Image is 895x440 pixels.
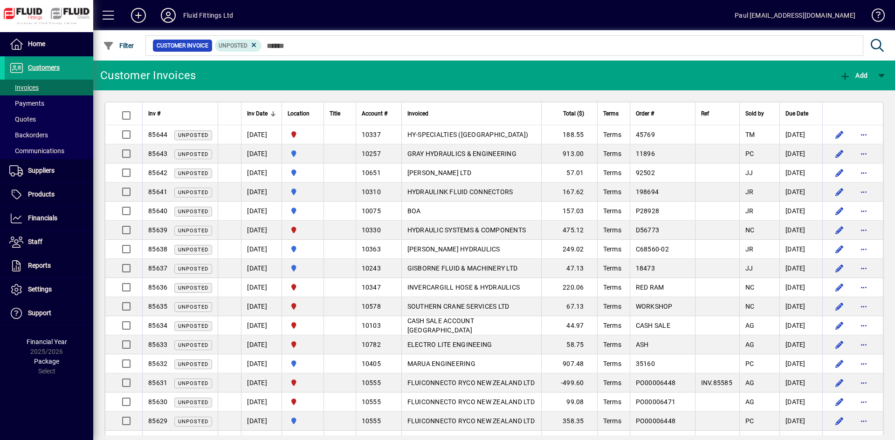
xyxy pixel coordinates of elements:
[362,188,381,196] span: 10310
[603,245,621,253] span: Terms
[288,339,318,350] span: FLUID FITTINGS CHRISTCHURCH
[745,417,754,425] span: PC
[148,360,167,367] span: 85632
[832,127,847,142] button: Edit
[247,108,276,119] div: Inv Date
[779,412,822,431] td: [DATE]
[779,278,822,297] td: [DATE]
[636,360,655,367] span: 35160
[603,284,621,291] span: Terms
[832,261,847,276] button: Edit
[148,303,167,310] span: 85635
[745,150,754,157] span: PC
[779,335,822,354] td: [DATE]
[636,108,654,119] span: Order #
[148,131,167,138] span: 85644
[832,165,847,180] button: Edit
[856,356,871,371] button: More options
[362,284,381,291] span: 10347
[103,42,134,49] span: Filter
[241,240,282,259] td: [DATE]
[148,188,167,196] span: 85641
[856,184,871,199] button: More options
[241,183,282,202] td: [DATE]
[241,259,282,278] td: [DATE]
[779,163,822,183] td: [DATE]
[178,266,208,272] span: Unposted
[407,226,526,234] span: HYDRAULIC SYSTEMS & COMPONENTS
[288,359,318,369] span: AUCKLAND
[407,188,513,196] span: HYDRAULINK FLUID CONNECTORS
[603,303,621,310] span: Terms
[148,245,167,253] span: 85638
[745,284,755,291] span: NC
[288,378,318,388] span: FLUID FITTINGS CHRISTCHURCH
[541,354,597,373] td: 907.48
[5,278,93,301] a: Settings
[9,147,64,155] span: Communications
[9,84,39,91] span: Invoices
[407,317,474,334] span: CASH SALE ACCOUNT [GEOGRAPHIC_DATA]
[541,144,597,163] td: 913.00
[636,108,689,119] div: Order #
[856,318,871,333] button: More options
[779,354,822,373] td: [DATE]
[153,7,183,24] button: Profile
[178,247,208,253] span: Unposted
[241,125,282,144] td: [DATE]
[34,358,59,365] span: Package
[541,221,597,240] td: 475.12
[779,316,822,335] td: [DATE]
[856,337,871,352] button: More options
[541,316,597,335] td: 44.97
[407,303,509,310] span: SOUTHERN CRANE SERVICES LTD
[541,259,597,278] td: 47.13
[407,360,475,367] span: MARUA ENGINEERING
[241,202,282,221] td: [DATE]
[856,280,871,295] button: More options
[407,284,520,291] span: INVERCARGILL HOSE & HYDRAULICS
[832,318,847,333] button: Edit
[856,375,871,390] button: More options
[5,127,93,143] a: Backorders
[178,342,208,348] span: Unposted
[5,111,93,127] a: Quotes
[241,335,282,354] td: [DATE]
[362,207,381,215] span: 10075
[541,163,597,183] td: 57.01
[541,297,597,316] td: 67.13
[541,240,597,259] td: 249.02
[28,285,52,293] span: Settings
[288,187,318,197] span: AUCKLAND
[636,226,660,234] span: D56773
[100,68,196,83] div: Customer Invoices
[745,108,764,119] span: Sold by
[832,223,847,237] button: Edit
[5,183,93,206] a: Products
[745,264,753,272] span: JJ
[701,108,709,119] span: Ref
[362,360,381,367] span: 10405
[215,40,262,52] mat-chip: Customer Invoice Status: Unposted
[832,337,847,352] button: Edit
[178,380,208,386] span: Unposted
[636,188,659,196] span: 198694
[241,412,282,431] td: [DATE]
[603,360,621,367] span: Terms
[148,341,167,348] span: 85633
[28,238,42,245] span: Staff
[178,170,208,176] span: Unposted
[636,398,676,406] span: PO00006471
[288,263,318,273] span: AUCKLAND
[856,413,871,428] button: More options
[362,108,396,119] div: Account #
[407,379,535,386] span: FLUICONNECTO RYCO NEW ZEALAND LTD
[735,8,855,23] div: Paul [EMAIL_ADDRESS][DOMAIN_NAME]
[241,163,282,183] td: [DATE]
[407,207,421,215] span: BOA
[785,108,817,119] div: Due Date
[288,149,318,159] span: AUCKLAND
[178,304,208,310] span: Unposted
[178,361,208,367] span: Unposted
[856,146,871,161] button: More options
